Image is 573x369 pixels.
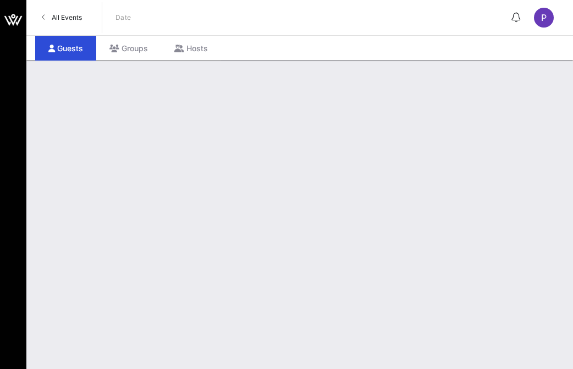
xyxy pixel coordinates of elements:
[35,36,96,61] div: Guests
[115,12,131,23] p: Date
[35,9,89,26] a: All Events
[96,36,161,61] div: Groups
[541,12,547,23] span: P
[534,8,554,28] div: P
[52,13,82,21] span: All Events
[161,36,221,61] div: Hosts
